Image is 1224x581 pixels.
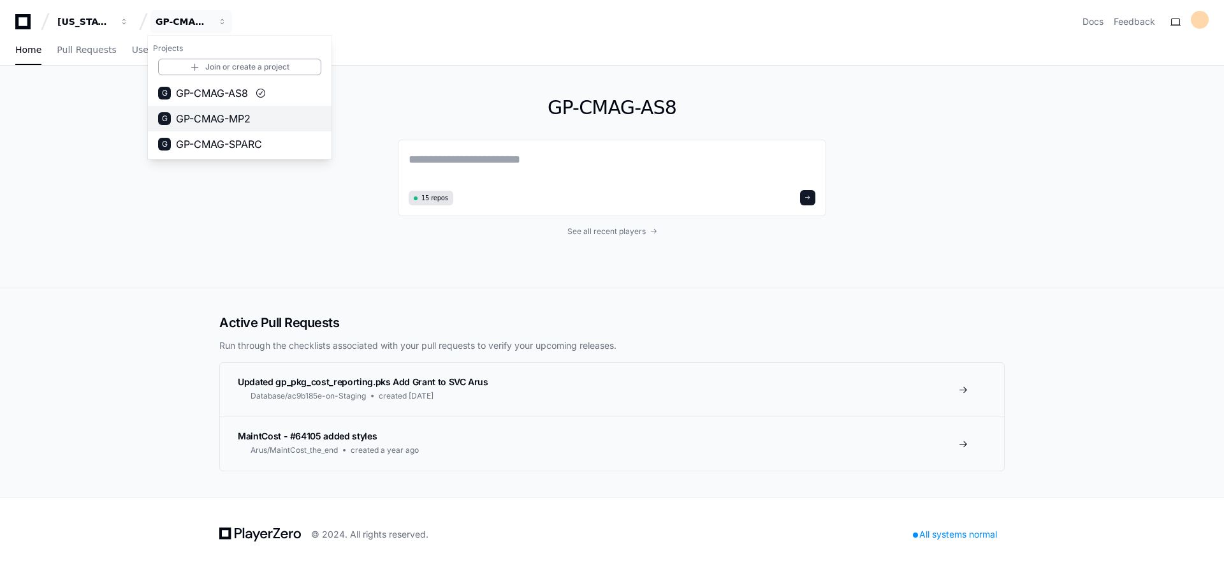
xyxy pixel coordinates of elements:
a: MaintCost - #64105 added stylesArus/MaintCost_the_endcreated a year ago [220,416,1004,471]
a: Pull Requests [57,36,116,65]
h1: GP-CMAG-AS8 [398,96,826,119]
div: [US_STATE] Pacific [57,15,112,28]
a: See all recent players [398,226,826,237]
a: Home [15,36,41,65]
span: created a year ago [351,445,419,455]
span: Users [132,46,157,54]
button: Feedback [1114,15,1155,28]
span: Updated gp_pkg_cost_reporting.pks Add Grant to SVC Arus [238,376,488,387]
h2: Active Pull Requests [219,314,1005,332]
a: Users [132,36,157,65]
span: 15 repos [421,193,448,203]
a: Join or create a project [158,59,321,75]
span: Pull Requests [57,46,116,54]
div: G [158,138,171,151]
span: See all recent players [567,226,646,237]
button: [US_STATE] Pacific [52,10,134,33]
span: Database/ac9b185e-on-Staging [251,391,366,401]
p: Run through the checklists associated with your pull requests to verify your upcoming releases. [219,339,1005,352]
div: G [158,112,171,125]
div: G [158,87,171,99]
a: Updated gp_pkg_cost_reporting.pks Add Grant to SVC ArusDatabase/ac9b185e-on-Stagingcreated [DATE] [220,363,1004,416]
div: [US_STATE] Pacific [148,36,331,159]
span: Arus/MaintCost_the_end [251,445,338,455]
button: GP-CMAG-AS8 [150,10,232,33]
span: GP-CMAG-AS8 [176,85,248,101]
h1: Projects [148,38,331,59]
span: GP-CMAG-SPARC [176,136,262,152]
span: MaintCost - #64105 added styles [238,430,377,441]
span: Home [15,46,41,54]
span: GP-CMAG-MP2 [176,111,251,126]
div: GP-CMAG-AS8 [156,15,210,28]
div: © 2024. All rights reserved. [311,528,428,541]
div: All systems normal [905,526,1005,543]
a: Docs [1082,15,1104,28]
span: created [DATE] [379,391,433,401]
